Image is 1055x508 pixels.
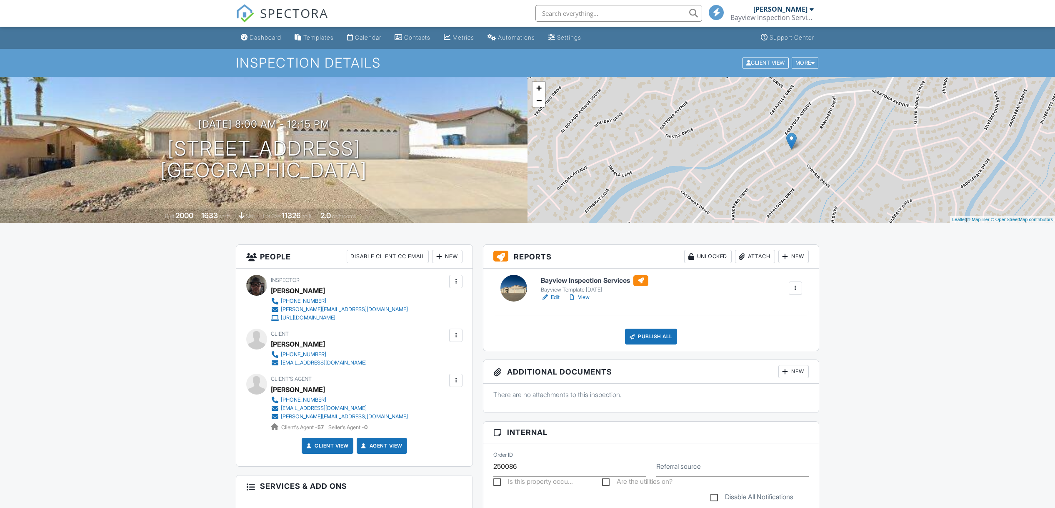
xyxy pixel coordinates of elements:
a: Calendar [344,30,385,45]
a: Client View [742,59,791,65]
div: 1633 [201,211,218,220]
p: There are no attachments to this inspection. [493,390,809,399]
span: Client's Agent [271,376,312,382]
div: Templates [303,34,334,41]
a: © OpenStreetMap contributors [991,217,1053,222]
div: [EMAIL_ADDRESS][DOMAIN_NAME] [281,405,367,412]
a: Dashboard [237,30,285,45]
div: [PERSON_NAME] [271,284,325,297]
label: Order ID [493,451,513,459]
a: Contacts [391,30,434,45]
div: Bayview Template [DATE] [541,287,648,293]
a: SPECTORA [236,11,328,29]
a: © MapTiler [967,217,990,222]
span: Client [271,331,289,337]
span: Inspector [271,277,300,283]
div: New [778,365,809,378]
h3: Reports [483,245,819,269]
div: More [792,57,819,68]
div: [PERSON_NAME][EMAIL_ADDRESS][DOMAIN_NAME] [281,306,408,313]
a: [PERSON_NAME][EMAIL_ADDRESS][DOMAIN_NAME] [271,412,408,421]
div: [URL][DOMAIN_NAME] [281,314,335,321]
a: Zoom out [532,94,545,107]
a: [PERSON_NAME] [271,383,325,396]
div: [PHONE_NUMBER] [281,298,326,304]
a: Automations (Basic) [484,30,538,45]
h6: Bayview Inspection Services [541,275,648,286]
label: Referral source [656,462,701,471]
div: [PHONE_NUMBER] [281,397,326,403]
input: Search everything... [535,5,702,22]
a: Bayview Inspection Services Bayview Template [DATE] [541,275,648,294]
span: sq. ft. [219,213,231,219]
div: [EMAIL_ADDRESS][DOMAIN_NAME] [281,360,367,366]
a: Templates [291,30,337,45]
a: Leaflet [952,217,966,222]
h1: Inspection Details [236,55,819,70]
div: | [950,216,1055,223]
div: Contacts [404,34,430,41]
label: Disable All Notifications [710,493,793,503]
h3: Additional Documents [483,360,819,384]
a: [EMAIL_ADDRESS][DOMAIN_NAME] [271,359,367,367]
div: Disable Client CC Email [347,250,429,263]
a: Support Center [757,30,817,45]
div: Support Center [770,34,814,41]
div: Bayview Inspection Services [730,13,814,22]
span: Lot Size [263,213,280,219]
h3: People [236,245,472,269]
a: [EMAIL_ADDRESS][DOMAIN_NAME] [271,404,408,412]
a: Edit [541,293,560,302]
div: [PERSON_NAME][EMAIL_ADDRESS][DOMAIN_NAME] [281,413,408,420]
a: Metrics [440,30,477,45]
a: Client View [305,442,349,450]
a: View [568,293,590,302]
div: Calendar [355,34,381,41]
div: Unlocked [684,250,732,263]
span: Seller's Agent - [328,424,367,430]
div: Attach [735,250,775,263]
span: Client's Agent - [281,424,325,430]
a: [PERSON_NAME][EMAIL_ADDRESS][DOMAIN_NAME] [271,305,408,314]
div: Automations [498,34,535,41]
div: [PHONE_NUMBER] [281,351,326,358]
div: Client View [742,57,789,68]
span: sq.ft. [302,213,312,219]
a: Zoom in [532,82,545,94]
h3: [DATE] 8:00 am - 12:15 pm [198,118,330,130]
a: [URL][DOMAIN_NAME] [271,314,408,322]
span: slab [246,213,255,219]
div: 2.0 [320,211,331,220]
div: Dashboard [250,34,281,41]
span: Built [165,213,174,219]
a: Settings [545,30,585,45]
div: New [432,250,462,263]
div: [PERSON_NAME] [753,5,807,13]
span: bathrooms [332,213,356,219]
div: Settings [557,34,581,41]
div: [PERSON_NAME] [271,338,325,350]
span: SPECTORA [260,4,328,22]
h3: Internal [483,422,819,443]
a: [PHONE_NUMBER] [271,350,367,359]
label: Is this property occupied? [493,478,573,488]
h1: [STREET_ADDRESS] [GEOGRAPHIC_DATA] [160,138,367,182]
strong: 0 [364,424,367,430]
label: Are the utilities on? [602,478,672,488]
a: [PHONE_NUMBER] [271,297,408,305]
div: New [778,250,809,263]
strong: 57 [317,424,324,430]
a: Agent View [360,442,402,450]
div: Publish All [625,329,677,345]
h3: Services & Add ons [236,475,472,497]
a: [PHONE_NUMBER] [271,396,408,404]
img: The Best Home Inspection Software - Spectora [236,4,254,23]
div: 11326 [282,211,301,220]
div: Metrics [452,34,474,41]
div: 2000 [175,211,193,220]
